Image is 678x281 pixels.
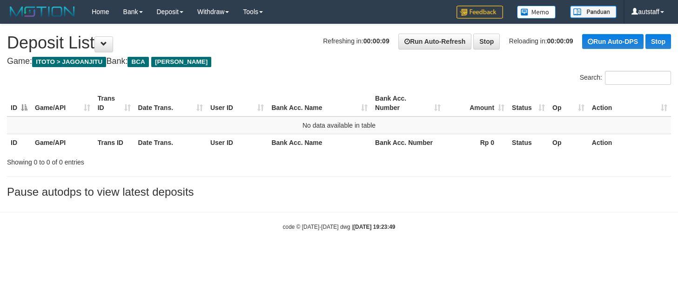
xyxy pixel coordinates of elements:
[207,134,268,151] th: User ID
[605,71,671,85] input: Search:
[32,57,106,67] span: ITOTO > JAGOANJITU
[547,37,573,45] strong: 00:00:09
[549,134,588,151] th: Op
[509,37,573,45] span: Reloading in:
[517,6,556,19] img: Button%20Memo.svg
[588,134,671,151] th: Action
[588,90,671,117] th: Action: activate to sort column ascending
[31,134,94,151] th: Game/API
[398,34,471,49] a: Run Auto-Refresh
[268,134,371,151] th: Bank Acc. Name
[134,90,207,117] th: Date Trans.: activate to sort column ascending
[7,134,31,151] th: ID
[151,57,211,67] span: [PERSON_NAME]
[7,186,671,198] h3: Pause autodps to view latest deposits
[444,134,509,151] th: Rp 0
[371,134,444,151] th: Bank Acc. Number
[582,34,644,49] a: Run Auto-DPS
[283,224,396,230] small: code © [DATE]-[DATE] dwg |
[473,34,500,49] a: Stop
[371,90,444,117] th: Bank Acc. Number: activate to sort column ascending
[268,90,371,117] th: Bank Acc. Name: activate to sort column ascending
[7,154,275,167] div: Showing 0 to 0 of 0 entries
[7,90,31,117] th: ID: activate to sort column descending
[134,134,207,151] th: Date Trans.
[363,37,389,45] strong: 00:00:09
[94,90,134,117] th: Trans ID: activate to sort column ascending
[7,5,78,19] img: MOTION_logo.png
[7,57,671,66] h4: Game: Bank:
[207,90,268,117] th: User ID: activate to sort column ascending
[444,90,509,117] th: Amount: activate to sort column ascending
[7,34,671,52] h1: Deposit List
[549,90,588,117] th: Op: activate to sort column ascending
[508,134,549,151] th: Status
[353,224,395,230] strong: [DATE] 19:23:49
[94,134,134,151] th: Trans ID
[7,117,671,134] td: No data available in table
[645,34,671,49] a: Stop
[508,90,549,117] th: Status: activate to sort column ascending
[323,37,389,45] span: Refreshing in:
[31,90,94,117] th: Game/API: activate to sort column ascending
[570,6,617,18] img: panduan.png
[128,57,148,67] span: BCA
[580,71,671,85] label: Search:
[456,6,503,19] img: Feedback.jpg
